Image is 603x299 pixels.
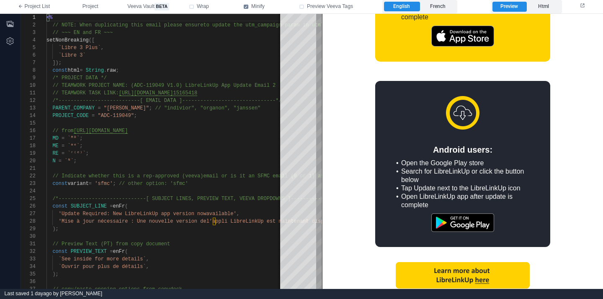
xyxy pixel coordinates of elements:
[59,158,62,164] span: =
[59,45,101,51] span: `Libre 3 Plus`
[384,2,420,12] label: English
[80,135,82,141] span: ;
[62,151,64,156] span: =
[86,151,89,156] span: ;
[21,157,36,165] div: 20
[125,203,128,209] span: (
[82,3,98,10] span: Project
[21,203,36,210] div: 26
[251,3,265,10] span: Minify
[322,14,603,289] iframe: preview
[59,211,206,217] span: 'Update Required: New LibreLinkUp app version now
[67,181,88,187] span: variant
[52,113,88,119] span: PROJECT_CODE
[107,68,116,73] span: raw
[52,226,58,232] span: );
[134,113,137,119] span: ;
[67,151,85,156] span: `ʳ⁽ᵉ⁾`
[80,143,82,149] span: ;
[146,256,149,262] span: ,
[21,89,36,97] div: 11
[52,135,58,141] span: MD
[21,172,36,180] div: 22
[110,203,113,209] span: =
[62,135,64,141] span: =
[206,211,237,217] span: available'
[46,37,89,43] span: setNonBreaking
[113,203,125,209] span: enFr
[92,113,95,119] span: =
[52,196,203,202] span: /*-----------------------------[ SUBJECT LINES, PR
[21,52,36,59] div: 6
[67,68,80,73] span: html
[52,151,58,156] span: RE
[203,173,351,179] span: email or is it an SFMC email (0 or 1) as the inde
[21,21,36,29] div: 2
[74,158,77,164] span: ;
[67,135,80,141] span: `ᴹᴰ`
[203,98,281,104] span: ------------------------*/
[113,181,116,187] span: ;
[146,264,149,270] span: ,
[155,3,169,10] span: beta
[52,271,58,277] span: );
[52,286,182,292] span: // copy/paste opening options from copydeck
[21,112,36,120] div: 14
[67,143,80,149] span: `ᵐᵉ`
[21,104,36,112] div: 13
[21,127,36,135] div: 16
[71,203,107,209] span: SUBJECT_LINE
[46,15,52,21] span: <%
[104,68,107,73] span: .
[64,158,74,164] span: `ᴺ`
[203,196,354,202] span: EVIEW TEXT, VEEVA DROPDOWNS ]---------------------
[21,218,36,225] div: 28
[307,3,353,10] span: Preview Veeva Tags
[21,248,36,255] div: 32
[21,286,36,293] div: 37
[125,249,128,255] span: (
[98,113,134,119] span: "ADC-119049"
[52,90,119,96] span: // TEAMWORK TASK LINK:
[52,68,67,73] span: const
[420,2,456,12] label: French
[21,270,36,278] div: 35
[21,240,36,248] div: 31
[46,14,47,21] textarea: Editor content;Press Alt+F1 for Accessibility Options.
[21,142,36,150] div: 18
[21,67,36,74] div: 8
[116,68,119,73] span: ;
[492,2,526,12] label: Preview
[59,264,146,270] span: `Ouvrir pour plus de détails`
[86,68,104,73] span: String
[21,44,36,52] div: 5
[21,97,36,104] div: 12
[71,249,107,255] span: PREVIEW_TEXT
[89,181,92,187] span: =
[21,210,36,218] div: 27
[52,60,62,66] span: ]);
[203,22,351,28] span: to update the utm_campaign param in utmTag functi
[52,203,67,209] span: const
[206,218,345,224] span: l’appli LibreLinkUp est maintenant disponible'
[52,30,113,36] span: // ~~~ EN and FR ~~~
[237,211,240,217] span: ,
[119,181,188,187] span: // other option: 'sfmc'
[52,75,107,81] span: /* PROJECT DATA */
[59,256,146,262] span: `See inside for more details`
[21,278,36,286] div: 36
[52,22,203,28] span: // NOTE: When duplicating this email please ensure
[52,181,67,187] span: const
